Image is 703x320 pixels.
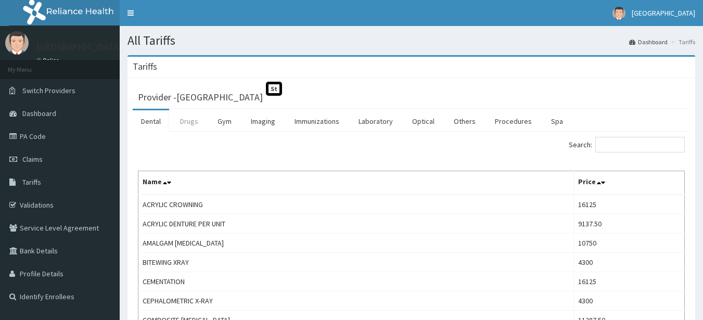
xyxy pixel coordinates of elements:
li: Tariffs [669,37,695,46]
td: ACRYLIC CROWNING [138,195,574,214]
td: BITEWING XRAY [138,253,574,272]
span: St [266,82,282,96]
td: 16125 [574,272,685,291]
a: Optical [404,110,443,132]
a: Spa [543,110,571,132]
a: Procedures [487,110,540,132]
h3: Tariffs [133,62,157,71]
td: 9137.50 [574,214,685,234]
label: Search: [569,137,685,152]
td: CEPHALOMETRIC X-RAY [138,291,574,311]
a: Gym [209,110,240,132]
td: 4300 [574,291,685,311]
img: User Image [612,7,625,20]
span: Claims [22,155,43,164]
span: Tariffs [22,177,41,187]
a: Drugs [172,110,207,132]
a: Laboratory [350,110,401,132]
img: User Image [5,31,29,55]
td: 4300 [574,253,685,272]
p: [GEOGRAPHIC_DATA] [36,42,122,52]
td: AMALGAM [MEDICAL_DATA] [138,234,574,253]
span: [GEOGRAPHIC_DATA] [632,8,695,18]
th: Name [138,171,574,195]
td: ACRYLIC DENTURE PER UNIT [138,214,574,234]
td: CEMENTATION [138,272,574,291]
h1: All Tariffs [127,34,695,47]
a: Online [36,57,61,64]
td: 10750 [574,234,685,253]
input: Search: [595,137,685,152]
span: Dashboard [22,109,56,118]
a: Imaging [242,110,284,132]
a: Dental [133,110,169,132]
a: Dashboard [629,37,668,46]
span: Switch Providers [22,86,75,95]
h3: Provider - [GEOGRAPHIC_DATA] [138,93,263,102]
a: Others [445,110,484,132]
td: 16125 [574,195,685,214]
a: Immunizations [286,110,348,132]
th: Price [574,171,685,195]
